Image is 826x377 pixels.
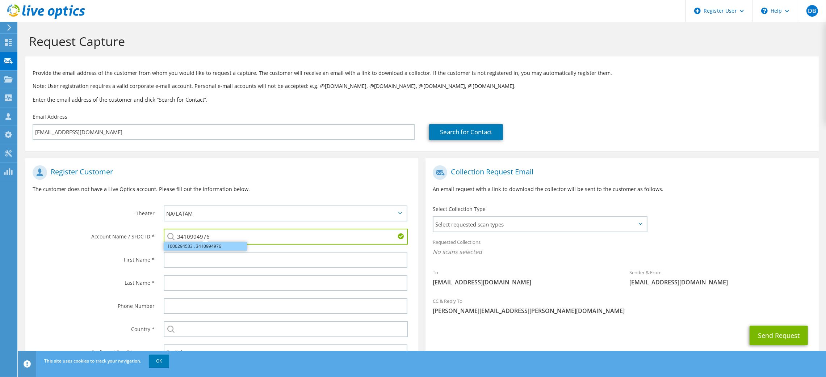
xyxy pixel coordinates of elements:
span: Select requested scan types [433,217,646,232]
span: [PERSON_NAME][EMAIL_ADDRESS][PERSON_NAME][DOMAIN_NAME] [433,307,811,315]
li: 1000294533 : 3410994976 [164,242,247,251]
label: Account Name / SFDC ID * [33,229,155,240]
div: Sender & From [622,265,819,290]
span: This site uses cookies to track your navigation. [44,358,141,364]
span: [EMAIL_ADDRESS][DOMAIN_NAME] [433,278,615,286]
label: Country * [33,321,155,333]
p: Provide the email address of the customer from whom you would like to request a capture. The cust... [33,69,812,77]
span: [EMAIL_ADDRESS][DOMAIN_NAME] [629,278,812,286]
h1: Register Customer [33,165,407,180]
label: Last Name * [33,275,155,287]
a: OK [149,355,169,368]
h1: Collection Request Email [433,165,808,180]
div: To [425,265,622,290]
h1: Request Capture [29,34,812,49]
h3: Enter the email address of the customer and click “Search for Contact”. [33,96,812,103]
svg: \n [761,8,768,14]
div: CC & Reply To [425,293,818,318]
p: The customer does not have a Live Optics account. Please fill out the information below. [33,185,411,193]
label: Theater [33,206,155,217]
label: Email Address [33,113,67,120]
button: Send Request [750,326,808,345]
p: Note: User registration requires a valid corporate e-mail account. Personal e-mail accounts will ... [33,82,812,90]
div: Requested Collections [425,234,818,261]
label: Select Collection Type [433,206,486,213]
label: Preferred Email Language [33,344,155,356]
span: No scans selected [433,248,811,256]
span: DB [806,5,818,17]
label: Phone Number [33,298,155,310]
a: Search for Contact [429,124,503,140]
label: First Name * [33,252,155,263]
p: An email request with a link to download the collector will be sent to the customer as follows. [433,185,811,193]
